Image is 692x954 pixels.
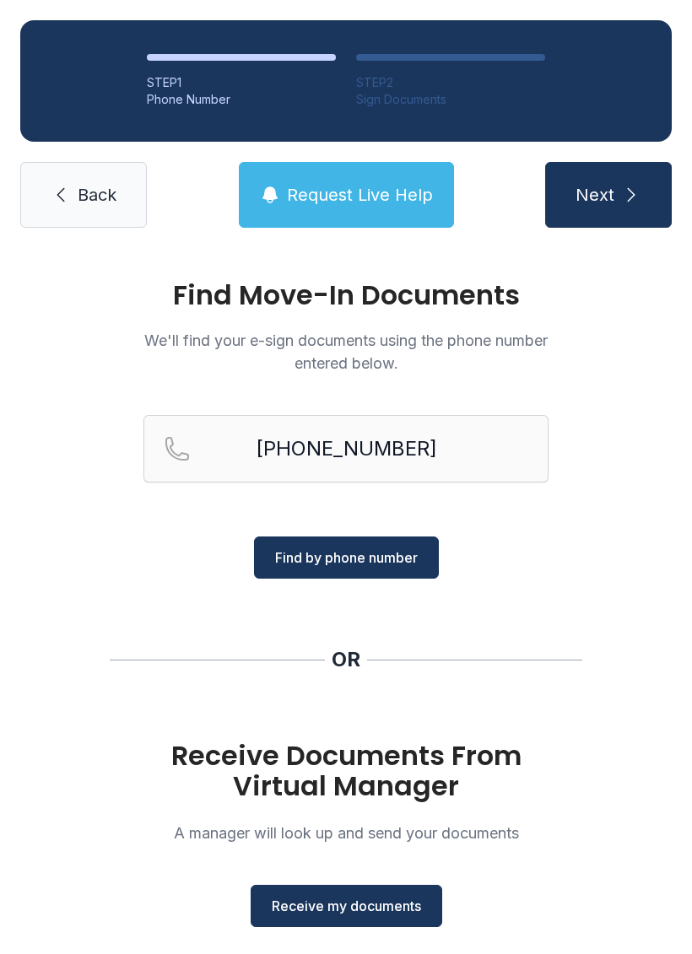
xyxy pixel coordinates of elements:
[143,822,549,844] p: A manager will look up and send your documents
[143,415,549,482] input: Reservation phone number
[147,91,336,108] div: Phone Number
[143,329,549,375] p: We'll find your e-sign documents using the phone number entered below.
[287,183,433,207] span: Request Live Help
[147,74,336,91] div: STEP 1
[143,741,549,801] h1: Receive Documents From Virtual Manager
[576,183,614,207] span: Next
[356,74,545,91] div: STEP 2
[332,646,360,673] div: OR
[275,547,418,568] span: Find by phone number
[356,91,545,108] div: Sign Documents
[78,183,116,207] span: Back
[143,282,549,309] h1: Find Move-In Documents
[272,896,421,916] span: Receive my documents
